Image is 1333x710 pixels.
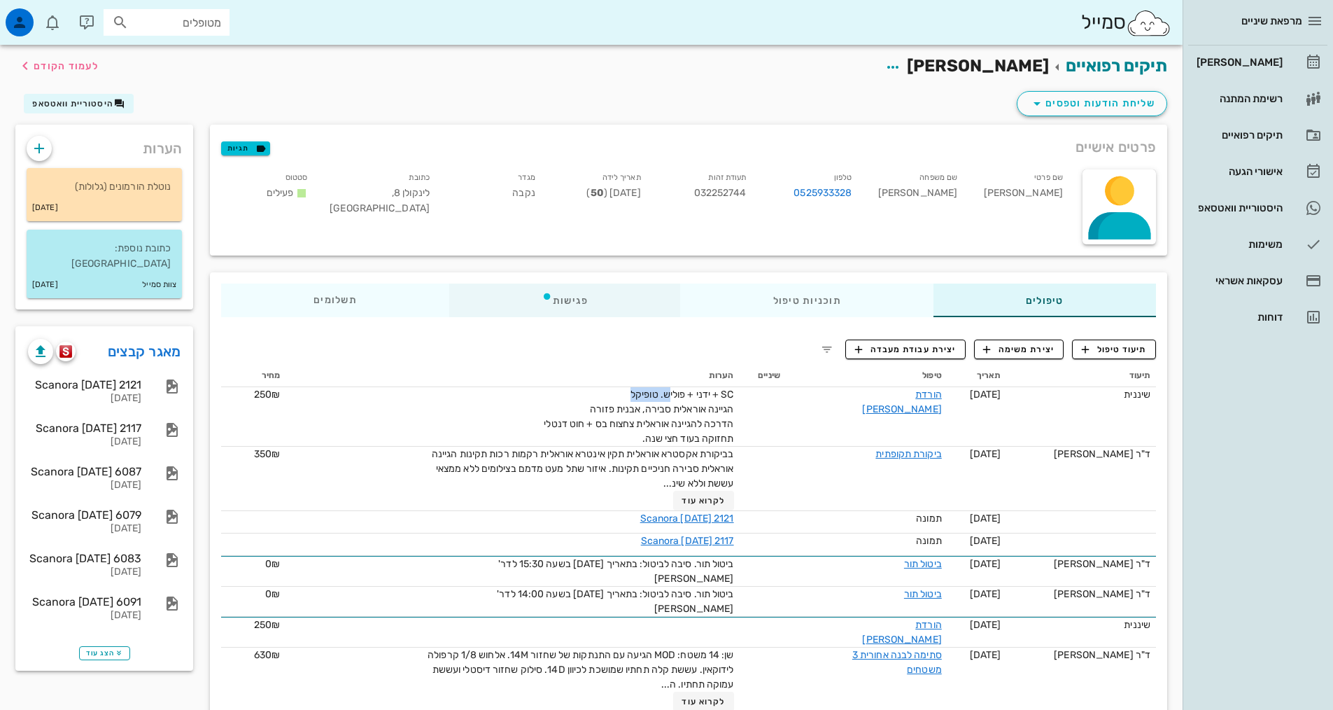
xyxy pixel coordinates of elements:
div: פגישות [449,284,681,317]
small: שם פרטי [1034,173,1063,182]
a: ביקורת תקופתית [875,448,941,460]
button: לקרוא עוד [673,491,734,510]
span: תיעוד טיפול [1082,343,1147,356]
th: שיניים [740,365,786,387]
div: [DATE] [28,523,141,535]
span: מרפאת שיניים [1241,15,1302,27]
span: לקרוא עוד [682,496,725,506]
button: היסטוריית וואטסאפ [24,94,134,113]
span: 250₪ [254,619,280,631]
div: Scanora [DATE] 2121 [28,378,141,391]
div: עסקאות אשראי [1194,275,1283,286]
small: מגדר [518,173,535,182]
div: שיננית [1012,387,1150,402]
span: תג [41,11,50,20]
span: יצירת עבודת מעבדה [855,343,956,356]
a: משימות [1188,228,1327,261]
div: Scanora [DATE] 6079 [28,508,141,522]
span: ביטול תור. סיבה לביטול: בתאריך [DATE] בשעה 14:00 לדר' [PERSON_NAME] [497,588,733,615]
div: סמייל [1081,8,1171,38]
span: שליחת הודעות וטפסים [1029,95,1155,112]
small: צוות סמייל [142,277,176,293]
div: ד"ר [PERSON_NAME] [1012,447,1150,461]
div: משימות [1194,239,1283,250]
small: שם משפחה [919,173,957,182]
span: היסטוריית וואטסאפ [32,99,113,109]
div: [PERSON_NAME] [1194,57,1283,68]
div: [PERSON_NAME] [968,167,1074,225]
div: תוכניות טיפול [681,284,933,317]
small: סטטוס [285,173,308,182]
div: [PERSON_NAME] [863,167,968,225]
a: הורדת [PERSON_NAME] [862,389,941,415]
div: תיקים רפואיים [1194,130,1283,141]
a: תיקים רפואיים [1188,118,1327,152]
div: ד"ר [PERSON_NAME] [1012,587,1150,601]
span: [DATE] [970,389,1001,401]
span: [DATE] ( ) [586,187,640,199]
span: 630₪ [254,649,280,661]
span: [DATE] [970,558,1001,570]
span: יצירת משימה [983,343,1055,356]
small: [DATE] [32,277,58,293]
a: Scanora [DATE] 2121 [640,513,734,524]
div: אישורי הגעה [1194,166,1283,177]
a: רשימת המתנה [1188,82,1327,116]
span: תגיות [227,142,264,155]
div: היסטוריית וואטסאפ [1194,202,1283,214]
span: [DATE] [970,535,1001,547]
div: Scanora [DATE] 2117 [28,422,141,435]
button: שליחת הודעות וטפסים [1017,91,1167,116]
button: יצירת משימה [974,340,1064,359]
span: [DATE] [970,649,1001,661]
span: לקרוא עוד [682,697,725,706]
span: 350₪ [254,448,280,460]
div: [DATE] [28,566,141,578]
div: נקבה [441,167,546,225]
div: Scanora [DATE] 6087 [28,465,141,478]
span: תמונה [916,513,942,524]
button: תיעוד טיפול [1072,340,1156,359]
span: 0₪ [265,588,280,600]
span: תשלומים [313,295,357,305]
span: [DATE] [970,513,1001,524]
th: תיעוד [1006,365,1156,387]
div: דוחות [1194,312,1283,323]
a: סתימה לבנה אחורית 3 משטחים [852,649,942,676]
a: דוחות [1188,300,1327,334]
small: טלפון [834,173,852,182]
span: [PERSON_NAME] [907,56,1049,76]
a: אישורי הגעה [1188,155,1327,188]
span: תמונה [916,535,942,547]
span: הצג עוד [86,649,123,657]
a: Scanora [DATE] 2117 [641,535,734,547]
a: היסטוריית וואטסאפ [1188,191,1327,225]
span: [DATE] [970,619,1001,631]
span: , [392,187,394,199]
span: לינקולן 8 [392,187,430,199]
a: תיקים רפואיים [1066,56,1167,76]
button: יצירת עבודת מעבדה [845,340,965,359]
div: [DATE] [28,393,141,405]
small: כתובת [409,173,430,182]
p: כתובת נוספת: [GEOGRAPHIC_DATA] [38,241,171,272]
th: טיפול [786,365,947,387]
a: [PERSON_NAME] [1188,46,1327,79]
span: SC + ידני + פוליש. טופיקל הגיינה אוראלית סבירה, אבנית פזורה הדרכה להגיינה אוראלית צחצוח בס + חוט ... [544,389,733,445]
small: [DATE] [32,200,58,216]
small: תעודת זהות [708,173,746,182]
div: ד"ר [PERSON_NAME] [1012,648,1150,662]
div: שיננית [1012,618,1150,632]
span: בביקורת אקסטרא אוראלית תקין אינטרא אוראלית רקמות רכות תקינות הגיינה אוראלית סבירה חניכיים תקינות.... [432,448,734,489]
span: פרטים אישיים [1075,136,1156,158]
button: תגיות [221,141,270,155]
a: הורדת [PERSON_NAME] [862,619,941,646]
span: ביטול תור. סיבה לביטול: בתאריך [DATE] בשעה 15:30 לדר' [PERSON_NAME] [498,558,733,585]
span: לעמוד הקודם [34,60,99,72]
div: [DATE] [28,480,141,492]
p: נוטלת הורמונים (גלולות) [38,179,171,195]
span: 250₪ [254,389,280,401]
a: ביטול תור [904,558,942,570]
strong: 50 [591,187,604,199]
span: 032252744 [694,187,747,199]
